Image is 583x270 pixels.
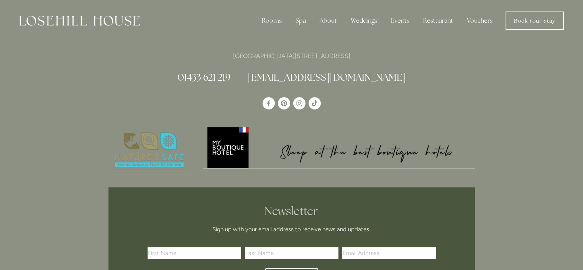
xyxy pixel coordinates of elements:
[385,13,415,28] div: Events
[245,247,338,259] input: Last Name
[263,97,275,109] a: Losehill House Hotel & Spa
[506,12,564,30] a: Book Your Stay
[177,71,230,83] a: 01433 621 219
[248,71,406,83] a: [EMAIL_ADDRESS][DOMAIN_NAME]
[278,97,290,109] a: Pinterest
[256,13,288,28] div: Rooms
[203,126,475,168] img: My Boutique Hotel - Logo
[150,204,433,218] h2: Newsletter
[108,51,475,61] p: [GEOGRAPHIC_DATA][STREET_ADDRESS]
[19,16,140,26] img: Losehill House
[314,13,343,28] div: About
[342,247,436,259] input: Email Address
[293,97,305,109] a: Instagram
[345,13,383,28] div: Weddings
[309,97,321,109] a: TikTok
[148,247,241,259] input: First Name
[108,126,191,174] img: Nature's Safe - Logo
[417,13,459,28] div: Restaurant
[461,13,499,28] a: Vouchers
[150,225,433,234] p: Sign up with your email address to receive news and updates.
[289,13,312,28] div: Spa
